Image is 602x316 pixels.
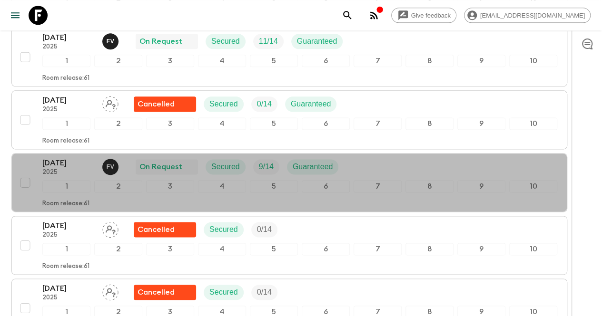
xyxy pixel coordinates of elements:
[42,75,89,82] p: Room release: 61
[297,36,337,47] p: Guaranteed
[146,243,194,255] div: 3
[102,36,120,44] span: Francisco Valero
[204,96,244,112] div: Secured
[253,34,284,49] div: Trip Fill
[209,287,238,298] p: Secured
[198,117,246,130] div: 4
[11,153,567,212] button: [DATE]2025Francisco ValeroOn RequestSecuredTrip FillGuaranteed12345678910Room release:61
[42,243,90,255] div: 1
[211,36,240,47] p: Secured
[259,36,278,47] p: 11 / 14
[391,8,456,23] a: Give feedback
[302,243,350,255] div: 6
[253,159,279,174] div: Trip Fill
[457,180,505,192] div: 9
[251,222,277,237] div: Trip Fill
[293,161,333,172] p: Guaranteed
[42,231,95,239] p: 2025
[338,6,357,25] button: search adventures
[204,222,244,237] div: Secured
[457,55,505,67] div: 9
[102,159,120,175] button: FV
[134,285,196,300] div: Flash Pack cancellation
[198,243,246,255] div: 4
[251,285,277,300] div: Trip Fill
[138,98,175,110] p: Cancelled
[405,55,454,67] div: 8
[42,157,95,169] p: [DATE]
[257,224,272,235] p: 0 / 14
[405,180,454,192] div: 8
[457,117,505,130] div: 9
[354,243,402,255] div: 7
[94,55,142,67] div: 2
[354,117,402,130] div: 7
[206,159,246,174] div: Secured
[146,180,194,192] div: 3
[42,117,90,130] div: 1
[102,162,120,169] span: Francisco Valero
[475,12,590,19] span: [EMAIL_ADDRESS][DOMAIN_NAME]
[209,224,238,235] p: Secured
[138,287,175,298] p: Cancelled
[209,98,238,110] p: Secured
[509,180,557,192] div: 10
[94,117,142,130] div: 2
[302,180,350,192] div: 6
[94,243,142,255] div: 2
[42,283,95,294] p: [DATE]
[42,169,95,176] p: 2025
[102,287,118,295] span: Assign pack leader
[42,43,95,51] p: 2025
[134,222,196,237] div: Flash Pack cancellation
[11,90,567,149] button: [DATE]2025Assign pack leaderFlash Pack cancellationSecuredTrip FillGuaranteed12345678910Room rele...
[42,95,95,106] p: [DATE]
[206,34,246,49] div: Secured
[406,12,456,19] span: Give feedback
[42,180,90,192] div: 1
[250,55,298,67] div: 5
[11,216,567,275] button: [DATE]2025Assign pack leaderFlash Pack cancellationSecuredTrip Fill12345678910Room release:61
[107,38,115,45] p: F V
[257,98,272,110] p: 0 / 14
[302,117,350,130] div: 6
[354,180,402,192] div: 7
[457,243,505,255] div: 9
[42,220,95,231] p: [DATE]
[250,180,298,192] div: 5
[42,294,95,302] p: 2025
[257,287,272,298] p: 0 / 14
[464,8,591,23] div: [EMAIL_ADDRESS][DOMAIN_NAME]
[302,55,350,67] div: 6
[42,106,95,114] p: 2025
[509,243,557,255] div: 10
[102,224,118,232] span: Assign pack leader
[250,117,298,130] div: 5
[509,55,557,67] div: 10
[42,263,89,270] p: Room release: 61
[354,55,402,67] div: 7
[198,180,246,192] div: 4
[259,161,274,172] p: 9 / 14
[139,161,182,172] p: On Request
[42,55,90,67] div: 1
[139,36,182,47] p: On Request
[250,243,298,255] div: 5
[291,98,331,110] p: Guaranteed
[107,163,115,171] p: F V
[102,33,120,49] button: FV
[198,55,246,67] div: 4
[405,117,454,130] div: 8
[509,117,557,130] div: 10
[6,6,25,25] button: menu
[42,137,89,145] p: Room release: 61
[146,55,194,67] div: 3
[251,96,277,112] div: Trip Fill
[134,96,196,112] div: Flash Pack cancellation
[42,200,89,208] p: Room release: 61
[405,243,454,255] div: 8
[204,285,244,300] div: Secured
[42,32,95,43] p: [DATE]
[102,99,118,106] span: Assign pack leader
[211,161,240,172] p: Secured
